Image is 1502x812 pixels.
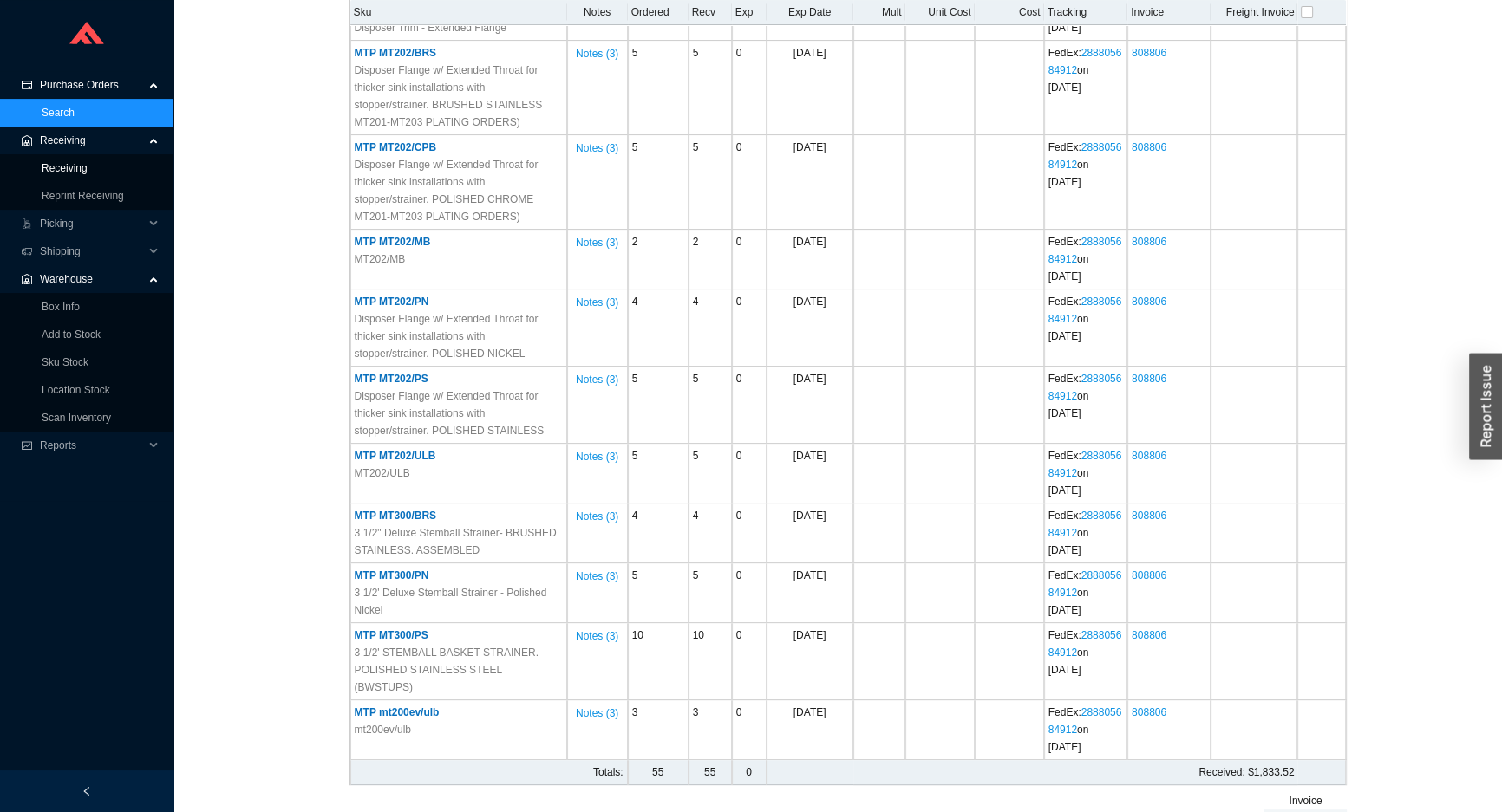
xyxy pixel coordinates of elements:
button: Notes (3) [575,567,619,579]
a: Scan Inventory [42,412,111,424]
a: Add to Stock [42,328,101,341]
button: Notes (3) [575,233,619,245]
span: FedEx : on [DATE] [1048,510,1122,556]
span: FedEx : on [DATE] [1048,47,1122,94]
span: FedEx : on [DATE] [1048,629,1122,676]
td: [DATE] [767,700,853,760]
span: MTP MT202/ULB [355,450,436,462]
td: 3 [628,700,689,760]
span: Notes ( 3 ) [576,294,618,311]
span: MTP mt200ev/ulb [355,706,440,718]
a: Search [42,107,75,119]
td: 0 [732,563,767,623]
a: 288805684912 [1048,373,1122,402]
td: 55 [689,760,732,785]
span: Disposer Flange w/ Extended Throat for thicker sink installations with stopper/strainer. POLISHED... [355,156,563,225]
span: MTP MT202/MB [355,236,431,248]
a: 808806 [1132,706,1166,718]
span: Totals: [593,766,624,778]
td: 4 [628,289,689,367]
a: 288805684912 [1048,706,1122,736]
span: mt200ev/ulb [355,721,411,738]
span: Purchase Orders [40,71,144,99]
td: 0 [732,135,767,230]
span: Reports [40,432,144,459]
button: Notes (3) [575,507,619,519]
button: Notes (3) [575,370,619,382]
a: 808806 [1132,47,1166,59]
a: 808806 [1132,373,1166,385]
td: 10 [628,623,689,700]
button: Notes (3) [575,44,619,56]
td: $1,833.52 [853,760,1298,785]
span: credit-card [21,80,33,90]
button: Notes (3) [575,293,619,305]
span: FedEx : on [DATE] [1048,296,1122,342]
a: Receiving [42,162,88,174]
span: 5 [693,141,699,153]
td: 0 [732,289,767,367]
a: 288805684912 [1048,141,1122,171]
span: FedEx : on [DATE] [1048,373,1122,419]
span: FedEx : on [DATE] [1048,236,1122,283]
a: 808806 [1132,450,1166,462]
span: Receiving [40,127,144,154]
a: 808806 [1132,629,1166,641]
td: [DATE] [767,230,853,289]
span: Disposer Flange w/ Extended Throat for thicker sink installations with stopper/strainer. BRUSHED ... [355,62,563,131]
span: MTP MT202/BRS [355,47,436,59]
a: 288805684912 [1048,236,1122,265]
td: [DATE] [767,503,853,563]
span: 5 [693,569,699,581]
span: MTP MT300/PN [355,569,429,581]
span: 5 [693,47,699,59]
span: FedEx : on [DATE] [1048,141,1122,188]
span: Warehouse [40,265,144,293]
span: Invoice [1289,792,1322,809]
a: 288805684912 [1048,629,1122,659]
td: 0 [732,623,767,700]
button: Notes (3) [575,139,619,151]
td: 0 [732,444,767,503]
span: fund [21,440,33,451]
button: Notes (3) [575,627,619,639]
span: Notes ( 3 ) [576,448,618,465]
span: MTP MT300/BRS [355,510,436,522]
a: 288805684912 [1048,450,1122,479]
td: 0 [732,700,767,760]
span: 5 [693,450,699,462]
span: MTP MT202/PS [355,373,428,385]
span: 4 [693,296,699,308]
td: 5 [628,41,689,135]
span: Picking [40,210,144,237]
a: 808806 [1132,569,1166,581]
a: 808806 [1132,236,1166,248]
span: Received: [1198,766,1244,778]
span: 3 [693,706,699,718]
span: Notes ( 3 ) [576,234,618,251]
button: Notes (3) [575,704,619,716]
td: [DATE] [767,563,853,623]
a: Sku Stock [42,356,88,368]
a: Box Info [42,301,80,313]
span: 4 [693,510,699,522]
span: Notes ( 3 ) [576,568,618,585]
span: 2 [693,236,699,248]
span: 3 1/2" Deluxe Stemball Strainer- BRUSHED STAINLESS. ASSEMBLED [355,524,563,559]
td: 0 [732,367,767,444]
span: MTP MT300/PS [355,629,428,641]
a: 288805684912 [1048,569,1122,599]
td: [DATE] [767,135,853,230]
a: 288805684912 [1048,47,1122,76]
span: Notes ( 3 ) [576,508,618,525]
span: FedEx : on [DATE] [1048,706,1122,753]
span: MT202/MB [355,250,406,268]
td: 5 [628,367,689,444]
button: Notes (3) [575,447,619,459]
span: MT202/ULB [355,464,410,482]
td: 0 [732,760,767,785]
span: MTP MT202/PN [355,296,429,308]
span: Disposer Flange w/ Extended Throat for thicker sink installations with stopper/strainer. POLISHED... [355,387,563,439]
td: 55 [628,760,689,785]
td: [DATE] [767,623,853,700]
